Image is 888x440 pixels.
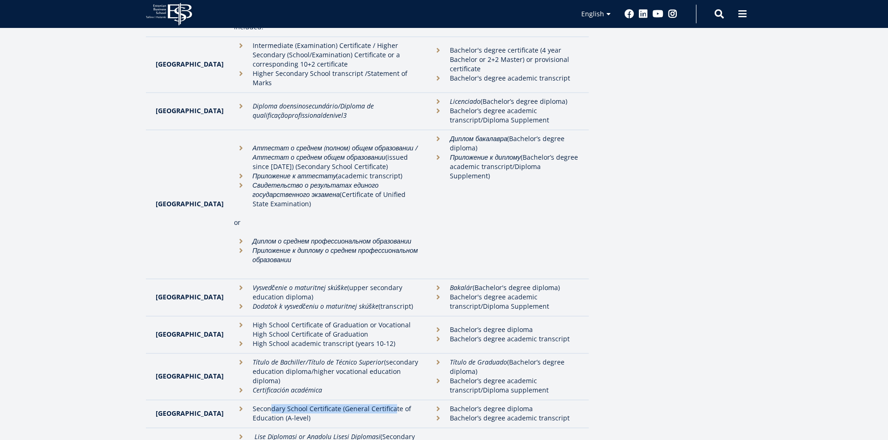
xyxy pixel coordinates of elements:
[156,330,224,338] strong: [GEOGRAPHIC_DATA]
[431,334,579,344] li: Bachelor’s degree academic transcript
[234,69,422,88] li: Higher Secondary School transcript /Statement of Marks
[234,181,422,209] li: (Certificate of Unified State Examination)
[253,102,374,120] em: secundário/Diploma de qualificação
[156,106,224,115] strong: [GEOGRAPHIC_DATA]
[234,171,422,181] li: (academic transcript)
[431,292,579,311] li: Bachelor's degree academic transcript/Diploma Supplement
[625,9,634,19] a: Facebook
[156,409,224,418] strong: [GEOGRAPHIC_DATA]
[450,97,481,106] em: Licenciado
[343,111,347,120] em: 3
[234,404,422,423] li: Secondary School Certificate (General Certificate of Education (A-level)
[431,283,579,292] li: (Bachelor's degree diploma)
[234,143,422,171] li: (issued since [DATE]) (Secondary School Certificate)
[288,111,323,120] em: profissional
[253,237,412,245] em: Диплом о среднем профессиональном образовании
[253,143,418,162] em: Аттестат о среднем (полном) общем образовании / Аттестат о среднем общем образовании
[234,41,422,69] li: Intermediate (Examination) Certificate / Higher Secondary (School/Examination) Certificate or a c...
[234,320,422,339] li: High School Certificate of Graduation or Vocational High School Certificate of Graduation
[450,358,507,366] em: Título de Graduado
[253,283,347,292] em: Vysvedčenie o maturitnej skúške
[253,102,287,110] em: Diploma do
[668,9,677,19] a: Instagram
[639,9,648,19] a: Linkedin
[431,325,579,334] li: Bachelor’s degree diploma
[253,386,322,394] em: Certificación académica
[234,302,422,311] li: (transcript)
[450,153,521,162] em: Приложение к диплому
[156,199,224,208] strong: [GEOGRAPHIC_DATA]
[234,339,422,348] li: High School academic transcript (years 10-12)
[287,102,306,110] em: ensino
[156,60,224,68] strong: [GEOGRAPHIC_DATA]
[431,46,579,74] li: Bachelor's degree certificate (4 year Bachelor or 2+2 Master) or provisional certificate
[156,292,224,301] strong: [GEOGRAPHIC_DATA]
[234,358,422,386] li: (secondary education diploma/higher vocational education diploma)
[330,111,343,120] em: nivel
[253,171,337,180] em: Приложение к аттестату
[234,283,422,302] li: (upper secondary education diploma)
[431,376,579,395] li: Bachelor’s degree academic transcript/Diploma supplement
[431,153,579,181] li: (Bachelor’s degree academic transcript/Diploma Supplement)
[431,404,579,413] li: Bachelor’s degree diploma
[234,218,422,227] p: or
[431,106,579,125] li: Bachelor’s degree academic transcript/Diploma Supplement
[653,9,663,19] a: Youtube
[156,372,224,380] strong: [GEOGRAPHIC_DATA]
[253,181,379,199] em: Свидетельство о результатах единого государственного экзамена
[431,413,579,423] li: Bachelor’s degree academic transcript
[450,134,507,143] em: Диплом бакалавра
[431,358,579,376] li: (Bachelor’s degree diploma)
[323,111,330,120] em: de
[253,302,379,311] em: Dodatok k vysvedčeniu o maturitnej skúške
[450,283,473,292] em: Bakalár
[431,74,579,83] li: Bachelor's degree academic transcript
[431,134,579,153] li: (Bachelor’s degree diploma)
[431,97,579,106] li: (Bachelor’s degree diploma)
[253,246,418,264] em: Приложение к диплому о среднем профессиональном образовании
[253,358,384,366] em: Título de Bachiller/Título de Técnico Superior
